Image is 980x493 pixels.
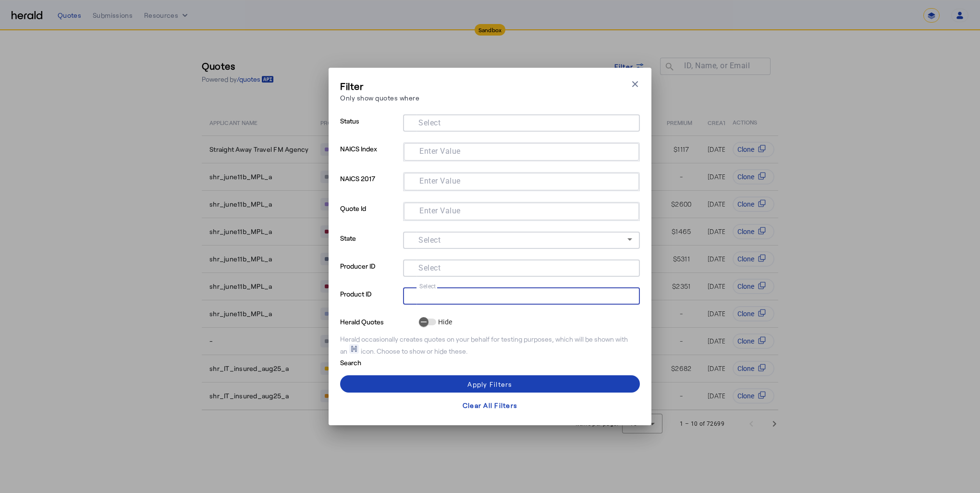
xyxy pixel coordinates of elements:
[340,172,399,202] p: NAICS 2017
[340,114,399,142] p: Status
[340,79,419,93] h3: Filter
[411,289,632,301] mat-chip-grid: Selection
[340,202,399,232] p: Quote Id
[418,118,441,127] mat-label: Select
[340,287,399,315] p: Product ID
[411,261,632,273] mat-chip-grid: Selection
[419,176,461,185] mat-label: Enter Value
[467,379,512,389] div: Apply Filters
[412,175,631,186] mat-chip-grid: Selection
[340,356,415,368] p: Search
[463,400,517,410] div: Clear All Filters
[340,232,399,259] p: State
[340,315,415,327] p: Herald Quotes
[340,334,640,356] div: Herald occasionally creates quotes on your behalf for testing purposes, which will be shown with ...
[412,145,631,157] mat-chip-grid: Selection
[419,283,436,289] mat-label: Select
[436,317,452,327] label: Hide
[419,147,461,156] mat-label: Enter Value
[340,396,640,414] button: Clear All Filters
[418,235,441,245] mat-label: Select
[340,93,419,103] p: Only show quotes where
[418,263,441,272] mat-label: Select
[419,206,461,215] mat-label: Enter Value
[412,205,631,216] mat-chip-grid: Selection
[340,142,399,172] p: NAICS Index
[411,116,632,128] mat-chip-grid: Selection
[340,259,399,287] p: Producer ID
[340,375,640,393] button: Apply Filters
